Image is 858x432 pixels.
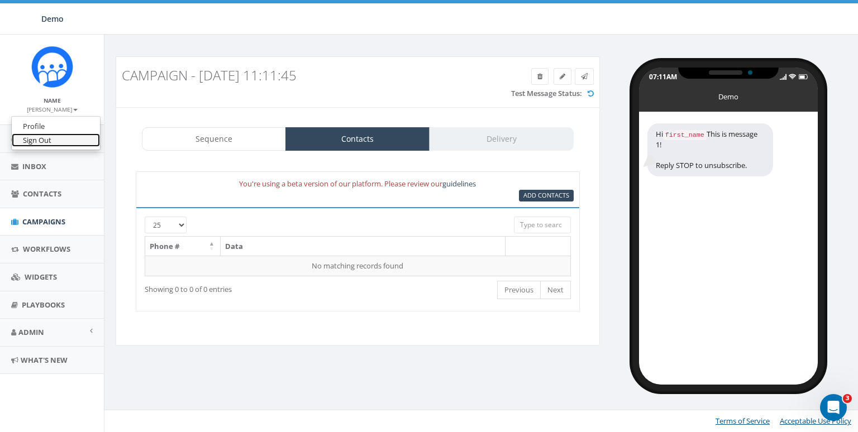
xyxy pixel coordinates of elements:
a: [PERSON_NAME] [27,104,78,114]
input: Type to search [514,217,571,233]
div: 07:11AM [649,72,677,81]
div: You're using a beta version of our platform. Please review our [134,177,582,190]
span: Add Contacts [523,191,569,199]
a: Add Contacts [519,190,574,201]
span: Widgets [25,272,57,282]
iframe: Intercom live chat [820,394,847,421]
span: Campaigns [22,217,65,227]
span: Playbooks [22,300,65,310]
span: 3 [843,394,852,403]
h3: Campaign - [DATE] 11:11:45 [122,68,471,83]
a: Profile [12,119,100,133]
td: No matching records found [145,256,571,276]
a: Sign Out [12,133,100,147]
a: Terms of Service [716,416,770,426]
div: Showing 0 to 0 of 0 entries [145,280,312,295]
img: Icon_1.png [31,46,73,88]
div: Demo [700,92,756,97]
span: CSV files only [523,191,569,199]
a: Previous [497,281,541,299]
th: Phone #: activate to sort column descending [145,237,221,256]
code: first_name [663,130,707,140]
a: Contacts [285,127,430,151]
label: Test Message Status: [511,88,582,99]
span: Inbox [22,161,46,171]
a: Acceptable Use Policy [780,416,851,426]
a: guidelines [442,179,476,189]
div: Hi This is message 1! Reply STOP to unsubscribe. [647,123,773,176]
th: Data [221,237,506,256]
small: Name [44,97,61,104]
span: Workflows [23,244,70,254]
a: Next [540,281,571,299]
span: What's New [21,355,68,365]
span: Send Test Message [581,71,588,81]
a: Sequence [142,127,286,151]
span: Demo [41,13,64,24]
span: Edit Campaign [560,71,565,81]
span: Delete Campaign [537,71,542,81]
span: Contacts [23,189,61,199]
small: [PERSON_NAME] [27,105,78,113]
span: Admin [18,327,44,337]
